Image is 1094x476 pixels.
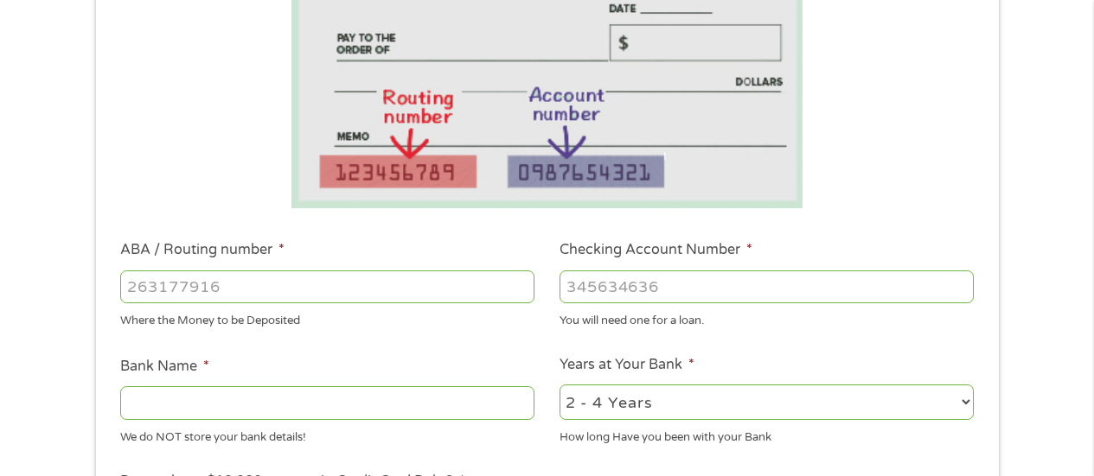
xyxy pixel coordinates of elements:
div: Where the Money to be Deposited [120,307,534,330]
input: 263177916 [120,270,534,303]
input: 345634636 [560,270,974,303]
div: How long Have you been with your Bank [560,422,974,446]
label: Checking Account Number [560,241,752,259]
label: Years at Your Bank [560,356,694,374]
div: You will need one for a loan. [560,307,974,330]
label: Bank Name [120,358,209,376]
label: ABA / Routing number [120,241,285,259]
div: We do NOT store your bank details! [120,422,534,446]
